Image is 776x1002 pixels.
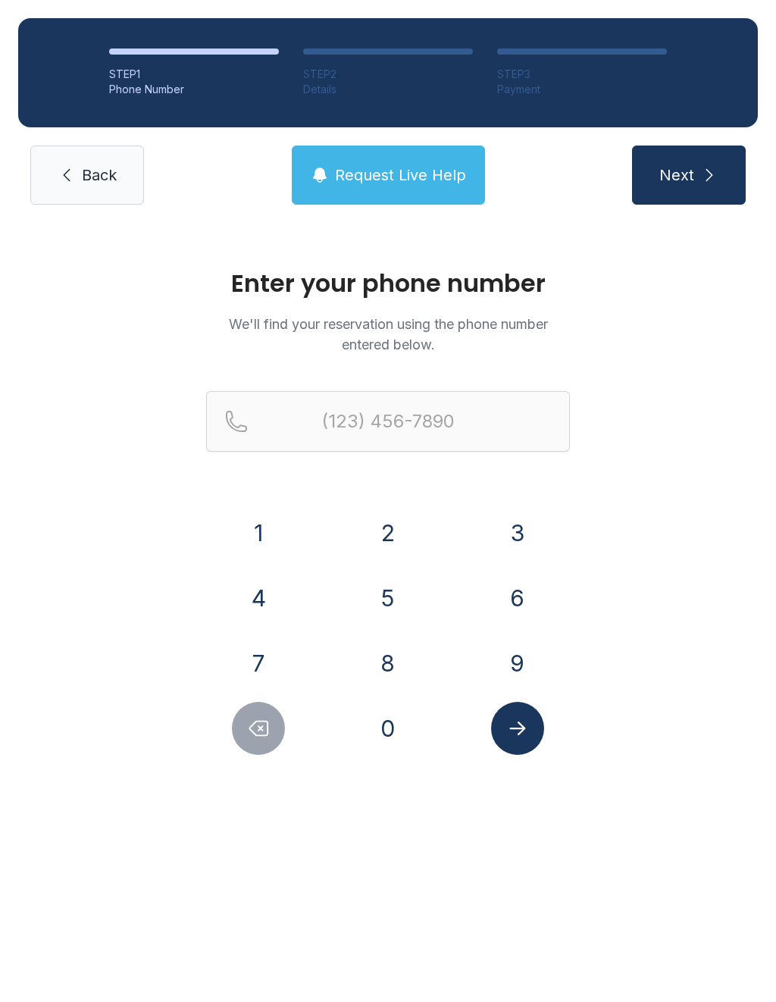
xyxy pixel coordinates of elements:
[491,506,544,559] button: 3
[206,271,570,296] h1: Enter your phone number
[109,67,279,82] div: STEP 1
[361,637,415,690] button: 8
[206,314,570,355] p: We'll find your reservation using the phone number entered below.
[497,67,667,82] div: STEP 3
[303,67,473,82] div: STEP 2
[82,164,117,186] span: Back
[335,164,466,186] span: Request Live Help
[361,571,415,625] button: 5
[361,702,415,755] button: 0
[491,637,544,690] button: 9
[206,391,570,452] input: Reservation phone number
[232,571,285,625] button: 4
[659,164,694,186] span: Next
[497,82,667,97] div: Payment
[109,82,279,97] div: Phone Number
[361,506,415,559] button: 2
[232,702,285,755] button: Delete number
[303,82,473,97] div: Details
[491,702,544,755] button: Submit lookup form
[232,637,285,690] button: 7
[232,506,285,559] button: 1
[491,571,544,625] button: 6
